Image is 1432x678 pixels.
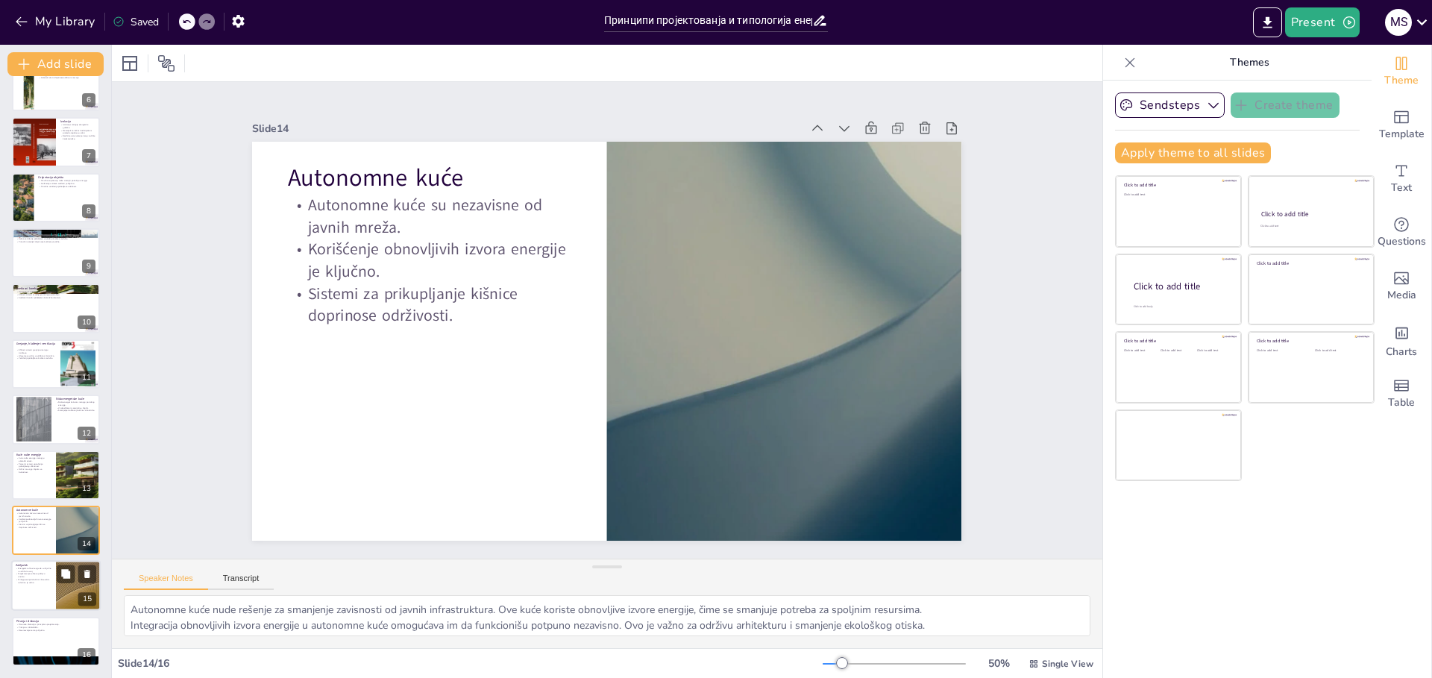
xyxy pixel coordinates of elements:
[16,468,51,473] p: Održivi razvoj je ključan za budućnost.
[38,77,95,80] p: Zakonski okviri doprinose održivom razvoju.
[16,342,56,346] p: Grejanje, hlađenje i ventilacija
[118,51,142,75] div: Layout
[16,230,95,235] p: Vazdušni komfor
[16,453,51,457] p: Kuće nulte energije
[56,407,95,409] p: Visokoefikasni materijali su ključni.
[16,348,56,354] p: Efikasni sistemi grejanja smanjuju troškove.
[1372,313,1431,367] div: Add charts and graphs
[118,656,823,671] div: Slide 14 / 16
[12,283,100,333] div: 10
[1385,9,1412,36] div: M S
[78,648,95,662] div: 16
[82,93,95,107] div: 6
[38,185,95,188] p: Prirodna ventilacija poboljšava udobnost.
[16,619,95,624] p: Pitanja i diskusija
[1372,367,1431,421] div: Add a table
[56,401,95,407] p: Niskoenergetske kuće smanjuju potrošnju energije.
[1124,349,1158,353] div: Click to add text
[157,54,175,72] span: Position
[78,593,96,606] div: 15
[11,10,101,34] button: My Library
[60,120,95,125] p: Izolacija
[1386,344,1417,360] span: Charts
[298,52,838,180] div: Slide 14
[78,537,95,550] div: 14
[1378,233,1426,250] span: Questions
[1231,92,1340,118] button: Create theme
[1372,206,1431,260] div: Get real-time input from your audience
[1161,349,1194,353] div: Click to add text
[38,175,95,180] p: Orijentacija objekta
[78,427,95,440] div: 12
[16,357,56,360] p: Ventilacija poboljšava kvalitet vazduha.
[60,135,95,140] p: Različite vrste izolacije imaju različite karakteristike.
[78,482,95,495] div: 13
[12,117,100,166] div: 7
[56,409,95,412] p: Smanjenje troškova je važno za korisnike.
[1115,92,1225,118] button: Sendsteps
[1372,45,1431,98] div: Change the overall theme
[38,182,95,185] p: Korišćenje sunčeve svetlosti je ključno.
[16,573,51,578] p: Projektovanje zahteva pažljivu analizu.
[1253,7,1282,37] button: Export to PowerPoint
[1285,7,1360,37] button: Present
[1257,260,1363,266] div: Click to add title
[12,451,100,500] div: 13
[303,174,589,276] p: Korišćenje obnovljivih izvora energije je ključno.
[16,235,95,238] p: Kvalitet vazduha utiče na zdravlje korisnika.
[82,260,95,273] div: 9
[1124,182,1231,188] div: Click to add title
[38,179,95,182] p: Pravilna orijentacija može smanjiti potrošnju energije.
[124,595,1090,636] textarea: Autonomne kuće nude rešenje za smanjenje zavisnosti od javnih infrastruktura. Ove kuće koriste ob...
[1372,98,1431,152] div: Add ready made slides
[16,508,51,512] p: Autonomne kuće
[208,574,274,590] button: Transcript
[1115,142,1271,163] button: Apply theme to all slides
[1385,7,1412,37] button: M S
[16,456,51,462] p: Kuće nulte energije smanjuju ekološki otisak.
[7,52,104,76] button: Add slide
[12,617,100,666] div: 16
[1315,349,1362,353] div: Click to add text
[1124,338,1231,344] div: Click to add title
[16,623,95,626] p: Otvorena diskusija o principima projektovanja.
[12,395,100,444] div: 12
[312,131,598,233] p: Autonomne kuće su nezavisne od javnih mreža.
[16,237,95,240] p: Dobra ventilacija poboljšava unutrašnji kvalitet vazduha.
[1379,126,1425,142] span: Template
[16,567,51,572] p: Energetski efikasne zgrade su ključne za održivi razvoj.
[16,286,95,291] p: Svetlosni komfor
[294,217,580,319] p: Sistemi za prikupljanje kišnice doprinose održivosti.
[78,316,95,329] div: 10
[12,506,100,555] div: 14
[16,512,51,518] p: Autonomne kuće su nezavisne od javnih mreža.
[60,124,95,129] p: Izolacija smanjuje energetske gubitke.
[113,15,159,29] div: Saved
[78,565,96,583] button: Delete Slide
[12,62,100,111] div: 6
[82,204,95,218] div: 8
[1134,304,1228,308] div: Click to add body
[1042,658,1093,670] span: Single View
[1384,72,1419,89] span: Theme
[1124,193,1231,197] div: Click to add text
[16,629,95,632] p: Razumevanje tema je ključno.
[16,293,95,296] p: Efikasni sistemi osvetljenja smanjuju potrošnju.
[16,578,51,583] p: Prilagođavanje lokalnim klimatskim uslovima je važno.
[12,339,100,389] div: 11
[1388,395,1415,411] span: Table
[321,98,605,189] p: Autonomne kuće
[78,371,95,384] div: 11
[1134,280,1229,292] div: Click to add title
[1142,45,1357,81] p: Themes
[1260,225,1360,228] div: Click to add text
[604,10,812,31] input: Insert title
[1387,287,1416,304] span: Media
[60,129,95,134] p: Materijali sa niskim koeficijentom prolaska toplote su važni.
[1372,152,1431,206] div: Add text boxes
[16,626,95,629] p: Pitanja su dobrodošla.
[11,561,101,612] div: 15
[981,656,1017,671] div: 50 %
[56,397,95,401] p: Niskoenergetske kuće
[16,240,95,243] p: Prirodni materijali doprinose kvalitetu vazduha.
